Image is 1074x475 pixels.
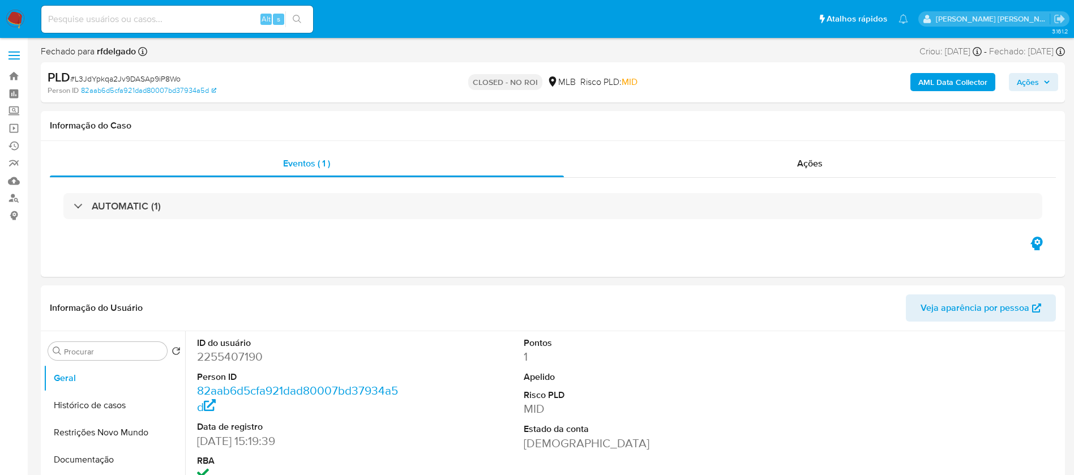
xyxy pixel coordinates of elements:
dt: Pontos [524,337,730,349]
a: 82aab6d5cfa921dad80007bd37934a5d [81,85,216,96]
span: - [984,45,987,58]
dd: [DEMOGRAPHIC_DATA] [524,435,730,451]
input: Pesquise usuários ou casos... [41,12,313,27]
div: AUTOMATIC (1) [63,193,1042,219]
dt: Apelido [524,371,730,383]
div: MLB [547,76,576,88]
b: rfdelgado [95,45,136,58]
button: Geral [44,365,185,392]
p: CLOSED - NO ROI [468,74,542,90]
span: Ações [797,157,823,170]
dd: 1 [524,349,730,365]
p: renata.fdelgado@mercadopago.com.br [936,14,1050,24]
b: AML Data Collector [918,73,987,91]
button: search-icon [285,11,309,27]
b: PLD [48,68,70,86]
b: Person ID [48,85,79,96]
h1: Informação do Usuário [50,302,143,314]
span: Atalhos rápidos [827,13,887,25]
button: Restrições Novo Mundo [44,419,185,446]
div: Criou: [DATE] [919,45,982,58]
div: Fechado: [DATE] [989,45,1065,58]
dt: ID do usuário [197,337,404,349]
a: Notificações [898,14,908,24]
dt: Data de registro [197,421,404,433]
button: Veja aparência por pessoa [906,294,1056,322]
dd: MID [524,401,730,417]
button: Procurar [53,346,62,356]
dt: RBA [197,455,404,467]
dt: Estado da conta [524,423,730,435]
button: Documentação [44,446,185,473]
span: Alt [262,14,271,24]
span: s [277,14,280,24]
button: Ações [1009,73,1058,91]
dt: Risco PLD [524,389,730,401]
a: Sair [1054,13,1066,25]
span: Ações [1017,73,1039,91]
button: AML Data Collector [910,73,995,91]
input: Procurar [64,346,162,357]
span: Veja aparência por pessoa [921,294,1029,322]
h3: AUTOMATIC (1) [92,200,161,212]
button: Retornar ao pedido padrão [172,346,181,359]
h1: Informação do Caso [50,120,1056,131]
dd: 2255407190 [197,349,404,365]
span: # L3JdYpkqa2Jv9DASAp9iP8Wo [70,73,181,84]
dt: Person ID [197,371,404,383]
span: Eventos ( 1 ) [283,157,330,170]
span: MID [622,75,637,88]
span: Risco PLD: [580,76,637,88]
button: Histórico de casos [44,392,185,419]
a: 82aab6d5cfa921dad80007bd37934a5d [197,382,398,414]
span: Fechado para [41,45,136,58]
dd: [DATE] 15:19:39 [197,433,404,449]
